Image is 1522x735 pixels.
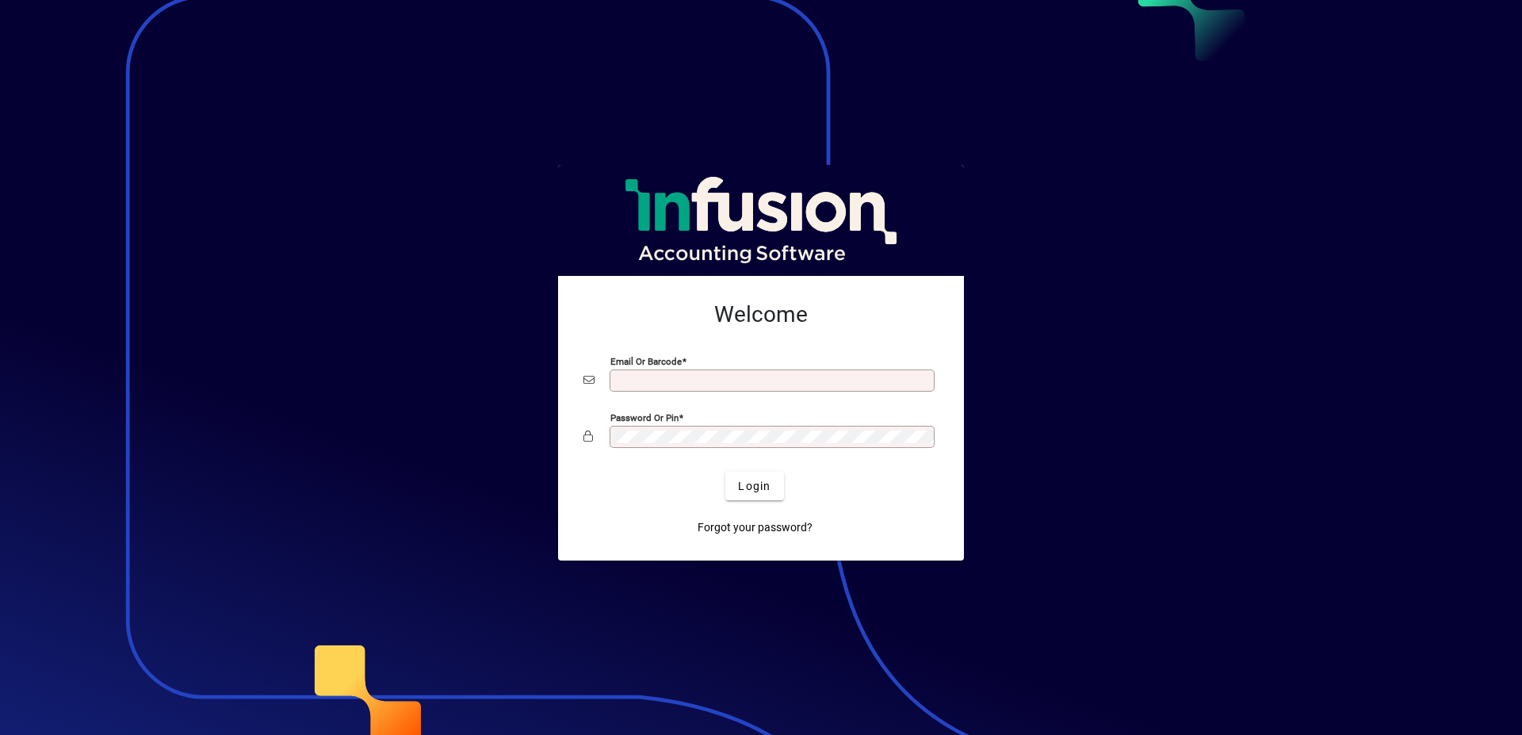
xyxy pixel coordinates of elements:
[610,412,679,423] mat-label: Password or Pin
[698,519,813,536] span: Forgot your password?
[725,472,783,500] button: Login
[583,301,939,328] h2: Welcome
[610,356,682,367] mat-label: Email or Barcode
[691,513,819,542] a: Forgot your password?
[738,478,771,495] span: Login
